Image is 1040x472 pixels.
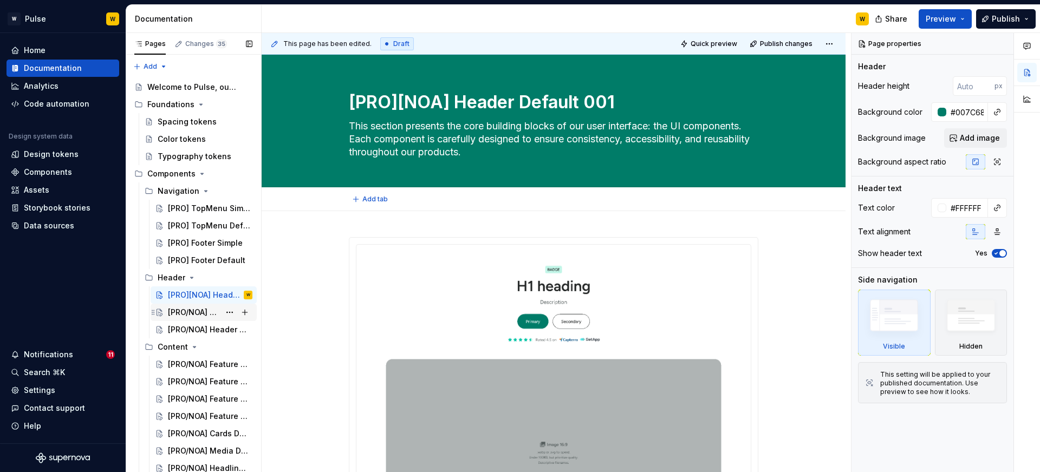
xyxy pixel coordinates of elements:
div: Show header text [858,248,922,259]
a: [PRO] TopMenu Simple [151,200,257,217]
div: Content [140,338,257,356]
div: Welcome to Pulse, our Design System [147,82,237,93]
div: Data sources [24,220,74,231]
div: [PRO/NOA] Header Tabs 003 [168,324,250,335]
a: [PRO] Footer Simple [151,234,257,252]
div: Components [130,165,257,182]
a: [PRO/NOA] Header Tabs 003 [151,321,257,338]
span: 35 [216,40,227,48]
div: Changes [185,40,227,48]
span: Publish [992,14,1020,24]
button: Contact support [6,399,119,417]
div: Navigation [158,186,199,196]
div: W [110,15,115,23]
button: Preview [919,9,972,29]
svg: Supernova Logo [36,453,90,463]
div: [PRO] TopMenu Simple [168,203,250,214]
div: Text color [858,202,895,213]
span: Draft [393,40,409,48]
a: [PRO] TopMenu Default [151,217,257,234]
a: Assets [6,181,119,199]
a: Home [6,42,119,59]
div: Background aspect ratio [858,156,946,167]
div: Foundations [130,96,257,113]
button: Search ⌘K [6,364,119,381]
textarea: [PRO][NOA] Header Default 001 [347,89,756,115]
button: Add tab [349,192,393,207]
span: Add [144,62,157,71]
button: Publish changes [746,36,817,51]
div: Header [140,269,257,286]
div: [PRO/NOA] Media Default 015 [168,445,250,456]
div: Header height [858,81,909,91]
div: [PRO/NOA] Header Form 002 [168,307,220,318]
div: Home [24,45,45,56]
div: Header text [858,183,902,194]
span: Share [885,14,907,24]
div: [PRO/NOA] Feature Default 004 [168,359,250,370]
div: Analytics [24,81,58,91]
a: Code automation [6,95,119,113]
div: [PRO][NOA] Header Default 001 [168,290,242,300]
label: Yes [975,249,987,258]
div: Foundations [147,99,194,110]
input: Auto [946,102,988,122]
div: Hidden [935,290,1007,356]
div: Color tokens [158,134,206,145]
input: Auto [946,198,988,218]
a: [PRO] Footer Default [151,252,257,269]
a: Typography tokens [140,148,257,165]
div: Design system data [9,132,73,141]
div: Header [158,272,185,283]
a: [PRO/NOA] Feature Default 004 [151,356,257,373]
div: [PRO] Footer Simple [168,238,243,248]
div: This setting will be applied to your published documentation. Use preview to see how it looks. [880,370,1000,396]
div: Help [24,421,41,431]
div: Content [158,342,188,352]
p: px [994,82,1003,90]
a: Settings [6,382,119,399]
button: Add image [944,128,1007,148]
div: Hidden [959,342,983,351]
div: Documentation [24,63,82,74]
div: Visible [858,290,931,356]
a: Documentation [6,60,119,77]
input: Auto [953,76,994,96]
div: Pages [134,40,166,48]
a: Storybook stories [6,199,119,217]
span: 11 [106,350,115,359]
div: Background image [858,133,926,143]
div: [PRO/NOA] Feature Tabs 005 [168,376,250,387]
div: Design tokens [24,149,79,160]
a: [PRO/NOA] Header Form 002 [151,304,257,321]
a: Spacing tokens [140,113,257,130]
div: Components [24,167,72,178]
a: [PRO][NOA] Header Default 001W [151,286,257,304]
div: Code automation [24,99,89,109]
span: Quick preview [691,40,737,48]
div: [PRO/NOA] Feature Social Proof 007 [168,411,250,422]
div: W [860,15,865,23]
div: [PRO/NOA] Cards Default 014 [168,428,250,439]
div: Search ⌘K [24,367,65,378]
div: Spacing tokens [158,116,217,127]
span: Preview [926,14,956,24]
button: Quick preview [677,36,742,51]
a: Color tokens [140,130,257,148]
div: Background color [858,107,922,117]
div: W [246,290,250,300]
div: Contact support [24,403,85,414]
span: Add image [960,133,1000,143]
div: Text alignment [858,226,911,237]
a: Data sources [6,217,119,234]
a: [PRO/NOA] Media Default 015 [151,442,257,460]
button: Add [130,59,171,74]
button: Help [6,417,119,435]
button: Publish [976,9,1036,29]
div: Documentation [135,14,257,24]
textarea: This section presents the core building blocks of our user interface: the UI components. Each com... [347,117,756,161]
a: [PRO/NOA] Feature Tabs 005 [151,373,257,390]
div: Notifications [24,349,73,360]
button: Notifications11 [6,346,119,363]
